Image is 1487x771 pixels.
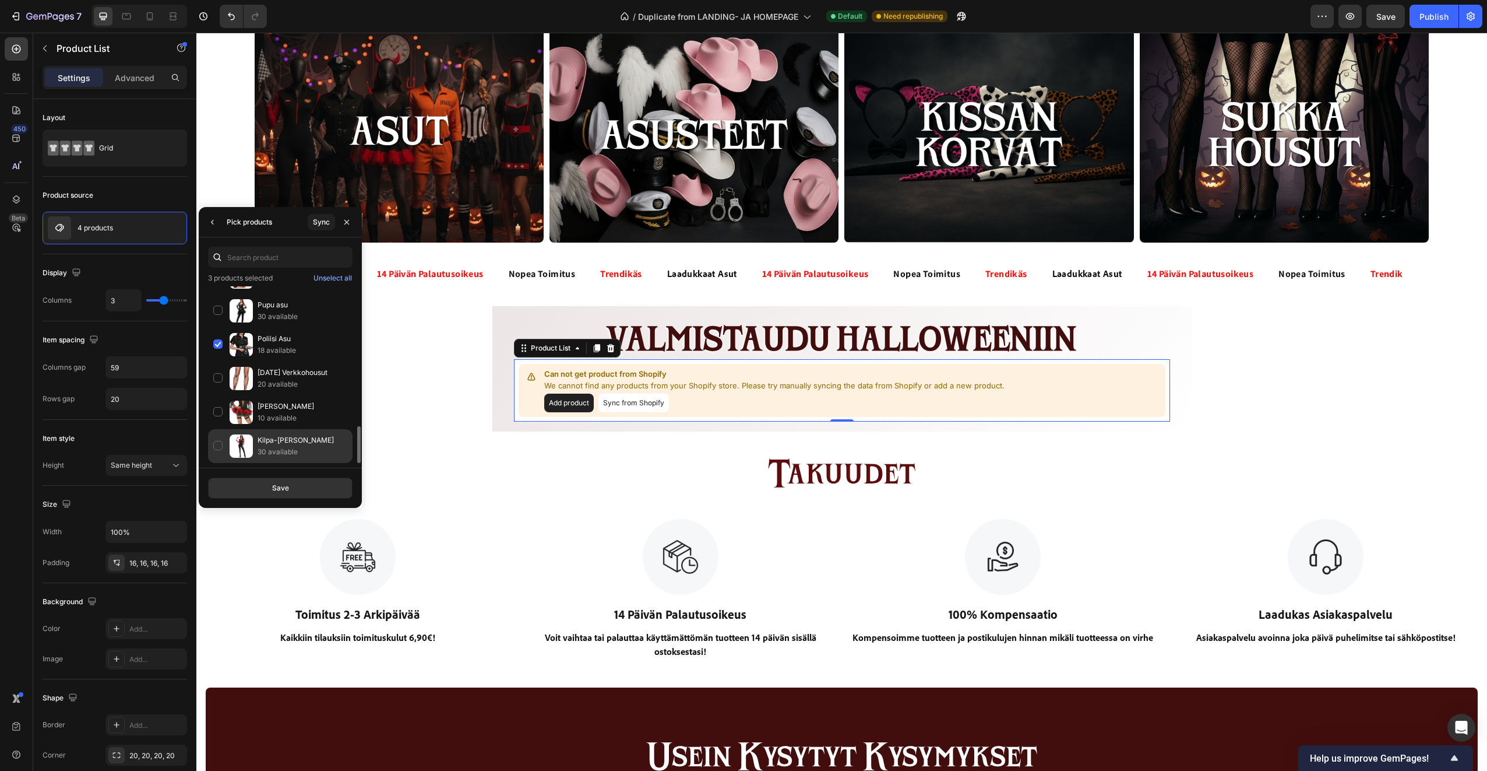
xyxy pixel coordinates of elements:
p: 7 [76,9,82,23]
button: Show survey - Help us improve GemPages! [1310,751,1461,765]
img: Alt Image [769,486,844,562]
p: 30 available [258,446,347,458]
span: Same height [111,461,152,469]
img: product feature img [48,216,71,240]
img: collections [230,299,253,323]
p: Can not get product from Shopify [348,336,808,348]
div: Item style [43,433,75,444]
div: Padding [43,558,69,568]
p: 10 available [258,412,347,424]
div: Color [43,623,61,634]
div: 450 [11,124,28,134]
p: Voit vaihtaa tai palauttaa käyttämättömän tuotteen 14 päivän sisällä ostoksestasi! [333,598,636,626]
div: Unselect all [313,273,352,283]
p: Trendikäs [789,234,831,249]
p: Laadukas Asiakaspalvelu [978,573,1281,591]
span: Save [1376,12,1396,22]
p: 30 available [258,311,347,323]
div: Height [43,460,64,471]
span: Help us improve GemPages! [1310,753,1447,764]
img: collections [230,434,253,458]
input: Auto [106,357,186,378]
h2: takuudet [9,419,1282,463]
div: Undo/Redo [220,5,267,28]
div: Columns [43,295,72,306]
div: 20, 20, 20, 20 [129,751,184,761]
input: Auto [106,388,186,409]
iframe: Design area [196,33,1487,771]
p: 14 Päivän Palautusoikeus [566,234,672,249]
p: Laadukkaat Asut [471,234,541,249]
div: Width [43,527,62,537]
div: Border [43,720,65,730]
input: Auto [106,290,141,311]
p: Nopea Toimitus [697,234,764,249]
div: Add... [129,624,184,635]
button: Save [1366,5,1405,28]
div: Item spacing [43,332,101,348]
div: Shape [43,691,80,706]
p: Toimitus 2-3 Arkipäivää [10,573,313,591]
div: Columns gap [43,362,86,373]
p: 14 Päivän Palautusoikeus [951,234,1058,249]
img: Alt Image [446,486,522,562]
p: Asiakaspalvelu avoinna joka päivä puhelimitse tai sähköpostitse! [978,598,1281,612]
p: Kilpa-[PERSON_NAME] [258,434,347,446]
p: 3 products selected [208,272,273,284]
p: Settings [58,72,90,84]
p: [DATE] Verkkohousut [258,367,347,379]
button: Unselect all [313,272,353,284]
p: Nopea Toimitus [312,234,379,249]
input: Search product [208,247,353,268]
p: Laadukkaat Asut [856,234,926,249]
div: Background [43,594,99,610]
p: Kaikkiin tilauksiin toimituskulut 6,90€! [10,598,313,612]
div: Open Intercom Messenger [1447,714,1475,742]
div: Layout [43,113,65,123]
img: Alt Image [1091,486,1167,562]
p: Product List [57,41,156,55]
div: Grid [99,135,170,162]
img: collections [230,401,253,424]
p: 14 Päivän Palautusoikeus [333,573,636,591]
button: 7 [5,5,87,28]
p: Nopea Toimitus [1082,234,1149,249]
div: Pick products [227,217,272,227]
button: Add product [348,361,397,380]
p: We cannot find any products from your Shopify store. Please try manually syncing the data from Sh... [348,348,808,359]
div: Save [272,483,289,493]
div: Corner [43,750,66,761]
div: Display [43,265,83,281]
button: Save [208,478,353,499]
span: Need republishing [883,11,943,22]
p: Kompensoimme tuotteen ja postikulujen hinnan mikäli tuotteessa on virhe [656,598,959,612]
img: collections [230,333,253,356]
p: 14 Päivän Palautusoikeus [181,234,287,249]
p: Laadukkaat Asut [86,234,156,249]
span: Duplicate from LANDING- JA HOMEPAGE [638,10,798,23]
input: Auto [106,521,186,542]
p: Poliisi Asu [258,333,347,345]
p: 100% Kompensaatio [656,573,959,591]
span: Default [838,11,862,22]
button: Sync from Shopify [402,361,473,380]
div: Image [43,654,63,664]
p: 20 available [258,379,347,390]
button: Same height [105,455,187,476]
img: Alt Image [124,486,199,562]
button: Sync [308,214,335,230]
p: [PERSON_NAME] [258,401,347,412]
div: Beta [9,213,28,223]
h2: Valmistaudu Halloweeniin [406,286,885,326]
div: Add... [129,720,184,731]
p: 4 products [77,224,113,232]
h2: usein kysytyt kysymykset [421,702,870,746]
p: Advanced [115,72,154,84]
div: Publish [1419,10,1449,23]
p: Trendikäs [1174,234,1216,249]
img: collections [230,367,253,390]
p: Pupu asu [258,299,347,311]
div: Rows gap [43,394,75,404]
div: Sync [313,217,330,227]
span: / [633,10,636,23]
